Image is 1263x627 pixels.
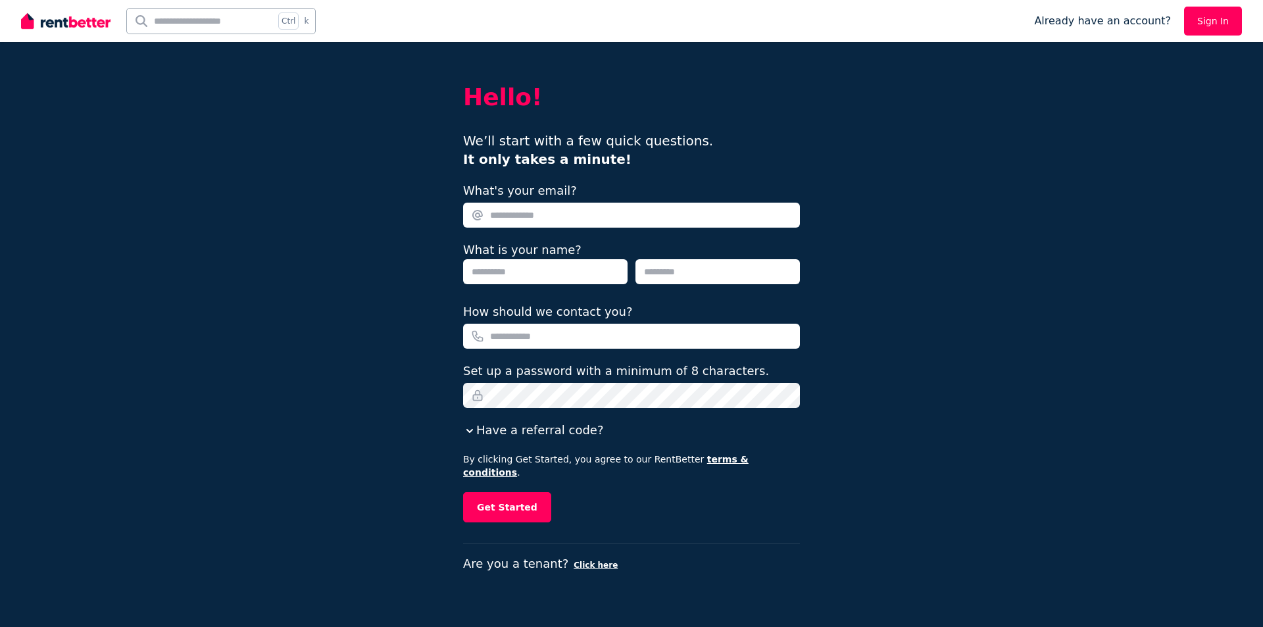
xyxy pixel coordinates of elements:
[463,303,633,321] label: How should we contact you?
[463,555,800,573] p: Are you a tenant?
[463,492,551,522] button: Get Started
[463,133,713,167] span: We’ll start with a few quick questions.
[463,243,582,257] label: What is your name?
[463,453,800,479] p: By clicking Get Started, you agree to our RentBetter .
[463,84,800,111] h2: Hello!
[278,13,299,30] span: Ctrl
[1184,7,1242,36] a: Sign In
[21,11,111,31] img: RentBetter
[463,421,603,439] button: Have a referral code?
[574,560,618,570] button: Click here
[463,182,577,200] label: What's your email?
[463,362,769,380] label: Set up a password with a minimum of 8 characters.
[463,151,631,167] b: It only takes a minute!
[304,16,309,26] span: k
[1034,13,1171,29] span: Already have an account?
